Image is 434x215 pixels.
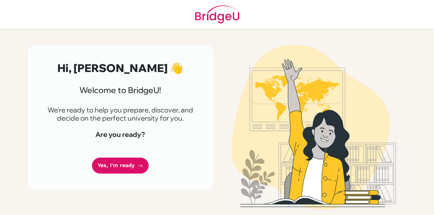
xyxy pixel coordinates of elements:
[92,158,149,174] a: Yes, I'm ready
[44,130,197,139] h4: Are you ready?
[44,106,197,122] p: We're ready to help you prepare, discover, and decide on the perfect university for you.
[44,85,197,95] h3: Welcome to BridgeU!
[44,61,197,74] h2: Hi, [PERSON_NAME] 👋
